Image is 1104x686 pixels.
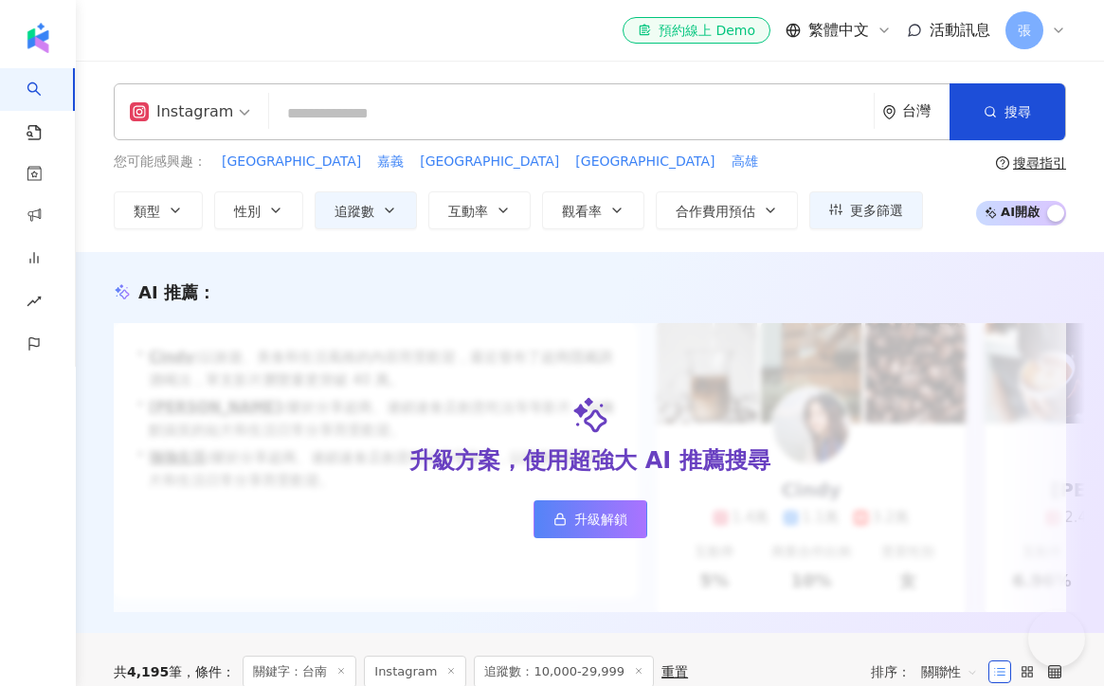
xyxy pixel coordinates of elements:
span: [GEOGRAPHIC_DATA] [420,153,559,171]
span: [GEOGRAPHIC_DATA] [575,153,715,171]
span: 嘉義 [377,153,404,171]
div: 台灣 [902,103,950,119]
span: 追蹤數 [335,204,374,219]
span: 性別 [234,204,261,219]
div: 搜尋指引 [1013,155,1066,171]
span: [GEOGRAPHIC_DATA] [222,153,361,171]
a: 升級解鎖 [534,500,647,538]
button: 互動率 [428,191,531,229]
span: 互動率 [448,204,488,219]
span: 活動訊息 [930,21,990,39]
img: logo icon [23,23,53,53]
span: 張 [1018,20,1031,41]
div: 共 筆 [114,664,182,679]
button: [GEOGRAPHIC_DATA] [221,152,362,172]
button: [GEOGRAPHIC_DATA] [419,152,560,172]
div: 重置 [661,664,688,679]
button: 性別 [214,191,303,229]
span: 類型 [134,204,160,219]
span: 合作費用預估 [676,204,755,219]
span: 高雄 [732,153,758,171]
iframe: Help Scout Beacon - Open [1028,610,1085,667]
button: 觀看率 [542,191,644,229]
span: 搜尋 [1004,104,1031,119]
span: 觀看率 [562,204,602,219]
div: 預約線上 Demo [638,21,755,40]
span: question-circle [996,156,1009,170]
button: 搜尋 [950,83,1065,140]
button: [GEOGRAPHIC_DATA] [574,152,715,172]
span: 條件 ： [182,664,235,679]
span: environment [882,105,896,119]
span: rise [27,282,42,325]
button: 追蹤數 [315,191,417,229]
button: 高雄 [731,152,759,172]
div: 升級方案，使用超強大 AI 推薦搜尋 [409,445,769,478]
span: 繁體中文 [808,20,869,41]
div: Instagram [130,97,233,127]
a: 預約線上 Demo [623,17,770,44]
span: 更多篩選 [850,203,903,218]
div: 2.4萬 [1064,508,1101,528]
span: 升級解鎖 [574,512,627,527]
a: search [27,68,64,142]
span: 您可能感興趣： [114,153,207,171]
button: 類型 [114,191,203,229]
button: 合作費用預估 [656,191,798,229]
span: 4,195 [127,664,169,679]
button: 嘉義 [376,152,405,172]
button: 更多篩選 [809,191,923,229]
div: AI 推薦 ： [138,280,215,304]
